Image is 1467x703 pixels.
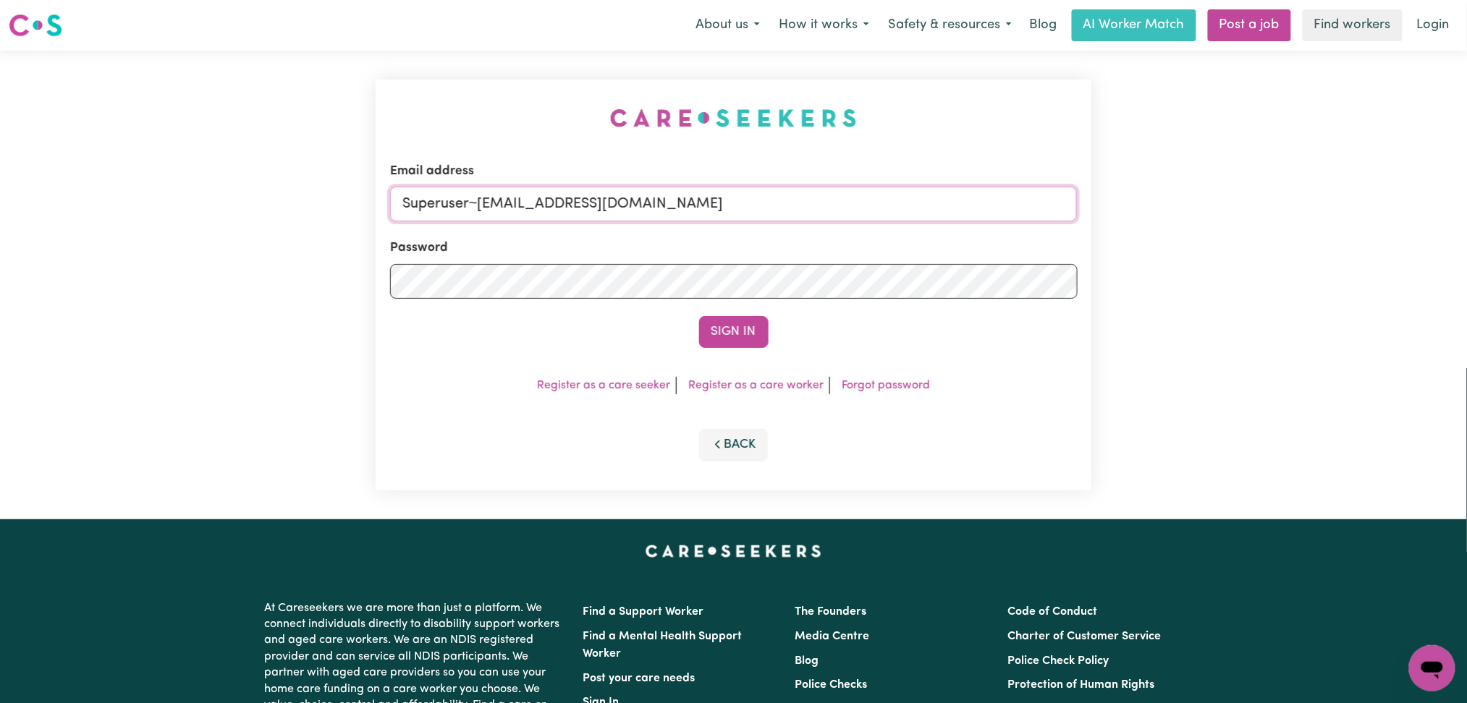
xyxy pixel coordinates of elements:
[688,380,824,391] a: Register as a care worker
[1007,606,1097,618] a: Code of Conduct
[1021,9,1066,41] a: Blog
[390,187,1078,221] input: Email address
[879,10,1021,41] button: Safety & resources
[1072,9,1196,41] a: AI Worker Match
[1007,631,1161,642] a: Charter of Customer Service
[1208,9,1291,41] a: Post a job
[795,631,870,642] a: Media Centre
[9,12,62,38] img: Careseekers logo
[699,316,769,348] button: Sign In
[537,380,670,391] a: Register as a care seeker
[1007,679,1154,691] a: Protection of Human Rights
[646,545,821,557] a: Careseekers home page
[9,9,62,42] a: Careseekers logo
[1007,655,1109,667] a: Police Check Policy
[699,429,769,461] button: Back
[795,655,819,667] a: Blog
[686,10,769,41] button: About us
[583,673,696,684] a: Post your care needs
[583,606,704,618] a: Find a Support Worker
[795,679,868,691] a: Police Checks
[795,606,867,618] a: The Founders
[583,631,743,660] a: Find a Mental Health Support Worker
[1303,9,1403,41] a: Find workers
[1408,9,1458,41] a: Login
[390,239,448,257] label: Password
[1409,645,1455,691] iframe: Button to launch messaging window
[769,10,879,41] button: How it works
[390,162,474,181] label: Email address
[842,380,930,391] a: Forgot password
